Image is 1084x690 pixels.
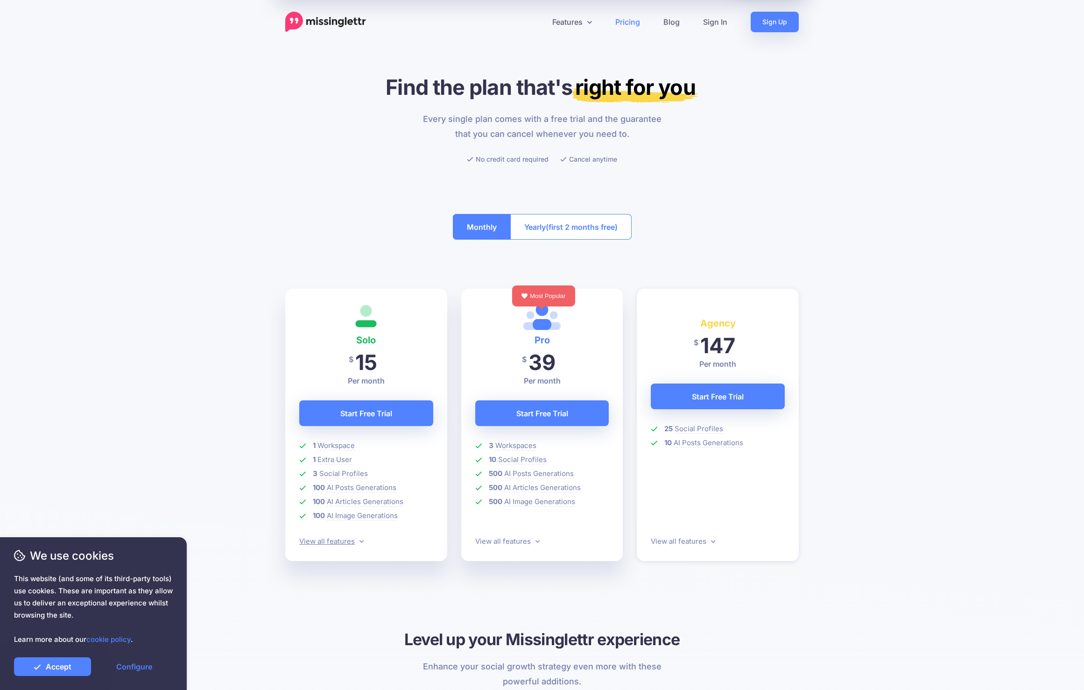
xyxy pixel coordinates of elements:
b: 500 [489,497,502,506]
span: $ [349,349,353,370]
a: Pricing [604,12,652,32]
a: View all features [651,537,715,546]
li: No credit card required [467,153,549,165]
a: View all features [299,537,364,546]
span: Workspaces [495,441,536,450]
a: Home [285,12,366,32]
span: AI Articles Generations [504,483,581,492]
span: AI Posts Generations [674,438,743,448]
span: 39 [528,349,556,375]
a: Start Free Trial [651,384,785,409]
p: Every single plan comes with a free trial and the guarantee that you can cancel whenever you need... [417,112,667,142]
button: Yearly(first 2 months free) [510,214,632,240]
b: 10 [489,455,496,464]
h3: Level up your Missinglettr experience [285,629,799,650]
b: 25 [664,424,673,433]
span: (first 2 months free) [546,220,618,235]
a: Sign Up [751,12,799,32]
span: AI Image Generations [327,511,398,520]
h4: Agency [651,316,785,331]
span: We use cookies [14,548,173,564]
b: 500 [489,469,502,478]
a: View all features [475,537,540,546]
h4: Solo [299,333,433,348]
li: Cancel anytime [560,153,617,165]
p: Per month [475,375,609,386]
span: $ [522,349,527,370]
span: This website (and some of its third-party tools) use cookies. These are important as they allow u... [14,573,173,646]
b: 3 [489,441,493,450]
p: Per month [299,375,433,386]
h4: Pro [475,333,609,348]
mark: right for you [572,74,698,103]
a: Start Free Trial [299,400,433,426]
span: AI Posts Generations [504,469,574,478]
span: Extra User [317,455,352,464]
span: AI Posts Generations [327,483,396,492]
b: 1 [313,441,316,450]
span: AI Articles Generations [327,497,403,506]
p: Per month [651,358,785,370]
a: Features [541,12,604,32]
b: 100 [313,483,325,492]
b: 3 [313,469,317,478]
b: 1 [313,455,316,464]
span: Social Profiles [498,455,547,464]
a: Start Free Trial [475,400,609,426]
b: 500 [489,483,502,492]
a: Accept [14,657,91,676]
span: Social Profiles [319,469,368,478]
span: 147 [700,333,735,358]
b: 100 [313,497,325,506]
b: 100 [313,511,325,520]
span: Workspace [317,441,355,450]
button: Monthly [453,214,511,240]
a: Blog [652,12,691,32]
a: cookie policy [86,635,131,644]
span: $ [694,332,698,353]
span: AI Image Generations [504,497,575,506]
a: Configure [96,657,173,676]
p: Enhance your social growth strategy even more with these powerful additions. [417,659,667,689]
h1: Find the plan that's [285,74,799,100]
span: Social Profiles [675,424,723,434]
div: Most Popular [512,285,575,306]
span: 15 [355,349,377,375]
a: Sign In [691,12,739,32]
b: 10 [664,438,672,447]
